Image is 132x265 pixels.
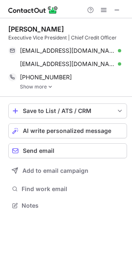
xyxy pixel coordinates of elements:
a: Show more [20,84,127,90]
span: Notes [22,202,124,209]
button: Send email [8,143,127,158]
span: [PHONE_NUMBER] [20,74,72,81]
span: AI write personalized message [23,128,111,134]
div: [PERSON_NAME] [8,25,64,33]
button: Find work email [8,183,127,195]
span: [EMAIL_ADDRESS][DOMAIN_NAME] [20,60,115,68]
button: Add to email campaign [8,163,127,178]
button: AI write personalized message [8,123,127,138]
button: save-profile-one-click [8,103,127,118]
img: - [48,84,53,90]
div: Save to List / ATS / CRM [23,108,112,114]
span: Send email [23,147,54,154]
span: Find work email [22,185,124,193]
span: [EMAIL_ADDRESS][DOMAIN_NAME] [20,47,115,54]
button: Notes [8,200,127,211]
div: Executive Vice President | Chief Credit Officer [8,34,127,42]
span: Add to email campaign [22,167,88,174]
img: ContactOut v5.3.10 [8,5,58,15]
